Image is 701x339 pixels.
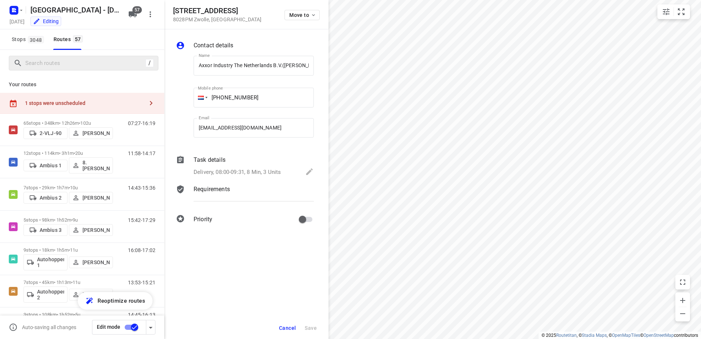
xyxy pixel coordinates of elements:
[69,224,113,236] button: [PERSON_NAME]
[173,17,261,22] p: 8028PM Zwolle , [GEOGRAPHIC_DATA]
[23,280,113,285] p: 7 stops • 45km • 1h13m
[69,185,70,190] span: •
[23,224,67,236] button: Ambius 3
[23,247,113,253] p: 9 stops • 18km • 1h5m
[173,7,261,15] h5: [STREET_ADDRESS]
[40,130,62,136] p: 2-VLJ-90
[657,4,690,19] div: small contained button group
[69,256,113,268] button: [PERSON_NAME]
[23,120,113,126] p: 65 stops • 348km • 12h26m
[23,160,67,171] button: Ambius 1
[128,217,155,223] p: 15:42-17:29
[75,312,80,317] span: 5u
[128,150,155,156] p: 11:58-14:17
[194,156,225,164] p: Task details
[23,312,113,317] p: 3 stops • 108km • 1h52m
[659,4,674,19] button: Map settings
[194,185,230,194] p: Requirements
[128,280,155,285] p: 13:53-15:21
[23,254,67,270] button: Autohopper 1
[25,58,146,69] input: Search routes
[40,195,62,201] p: Ambius 2
[194,168,281,176] p: Delivery, 08:00-09:31, 8 Min, 3 Units
[70,247,78,253] span: 11u
[74,150,75,156] span: •
[23,217,113,223] p: 5 stops • 98km • 1h52m
[73,280,80,285] span: 11u
[69,127,113,139] button: [PERSON_NAME]
[37,289,64,300] p: Autohopper 2
[33,18,59,25] div: You are currently in edit mode.
[23,185,113,190] p: 7 stops • 29km • 1h7m
[612,333,640,338] a: OpenMapTiles
[54,35,85,44] div: Routes
[40,227,62,233] p: Ambius 3
[194,88,314,107] input: 1 (702) 123-4567
[128,120,155,126] p: 07:27-16:19
[79,120,80,126] span: •
[23,150,113,156] p: 12 stops • 114km • 3h1m
[12,35,46,44] span: Stops
[69,157,113,174] button: 8. [PERSON_NAME]
[97,324,120,330] span: Edit mode
[23,287,67,303] button: Autohopper 2
[71,280,73,285] span: •
[7,17,27,26] h5: [DATE]
[198,86,223,90] label: Mobile phone
[146,322,155,332] div: Driver app settings
[542,333,698,338] li: © 2025 , © , © © contributors
[28,36,44,43] span: 3048
[9,81,155,88] p: Your routes
[71,217,73,223] span: •
[276,321,299,335] button: Cancel
[582,333,607,338] a: Stadia Maps
[25,100,144,106] div: 1 stops were unscheduled
[125,7,140,22] button: 57
[128,312,155,318] p: 14:45-16:13
[194,215,212,224] p: Priority
[305,167,314,176] svg: Edit
[40,163,62,168] p: Ambius 1
[82,160,110,171] p: 8. [PERSON_NAME]
[194,41,233,50] p: Contact details
[132,6,142,14] span: 57
[98,296,145,306] span: Reoptimize routes
[289,12,316,18] span: Move to
[674,4,689,19] button: Fit zoom
[176,185,314,207] div: Requirements
[82,259,110,265] p: [PERSON_NAME]
[22,324,76,330] p: Auto-saving all changes
[27,4,122,16] h5: Rename
[23,127,67,139] button: 2-VLJ-90
[82,227,110,233] p: [PERSON_NAME]
[69,247,70,253] span: •
[78,292,153,310] button: Reoptimize routes
[176,41,314,51] div: Contact details
[69,289,113,300] button: [PERSON_NAME]
[23,192,67,204] button: Ambius 2
[285,10,320,20] button: Move to
[82,292,110,298] p: [PERSON_NAME]
[556,333,577,338] a: Routetitan
[75,150,83,156] span: 20u
[70,185,78,190] span: 10u
[73,217,78,223] span: 9u
[80,120,91,126] span: 102u
[74,312,75,317] span: •
[194,88,208,107] div: Netherlands: + 31
[37,256,64,268] p: Autohopper 1
[279,325,296,331] span: Cancel
[82,130,110,136] p: [PERSON_NAME]
[128,247,155,253] p: 16:08-17:02
[643,333,674,338] a: OpenStreetMap
[128,185,155,191] p: 14:43-15:36
[176,156,314,178] div: Task detailsDelivery, 08:00-09:31, 8 Min, 3 Units
[69,192,113,204] button: [PERSON_NAME]
[146,59,154,67] div: /
[73,35,83,43] span: 57
[82,195,110,201] p: [PERSON_NAME]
